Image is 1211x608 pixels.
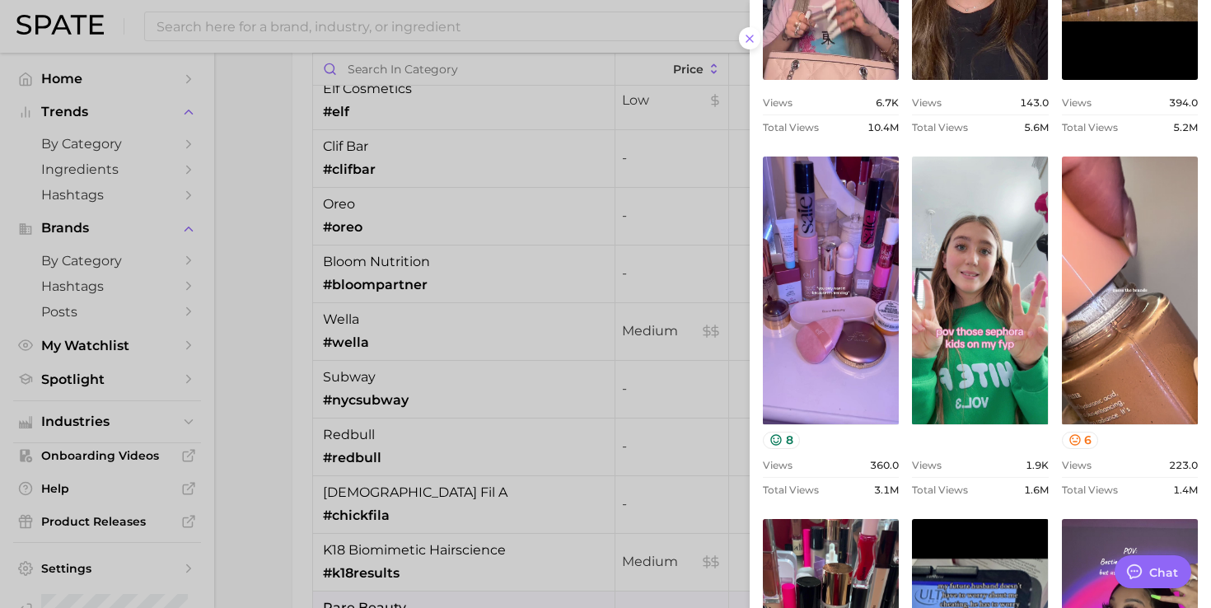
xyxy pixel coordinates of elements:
span: Total Views [1062,121,1118,133]
span: 360.0 [870,459,899,471]
button: 6 [1062,432,1099,449]
button: 8 [763,432,800,449]
span: Views [1062,459,1092,471]
span: 1.6m [1024,484,1049,496]
span: 394.0 [1169,96,1198,109]
span: 143.0 [1020,96,1049,109]
span: Views [763,96,793,109]
span: Views [912,459,942,471]
span: 1.9k [1026,459,1049,471]
span: Views [912,96,942,109]
span: 223.0 [1169,459,1198,471]
span: 1.4m [1173,484,1198,496]
span: Views [1062,96,1092,109]
span: 5.2m [1173,121,1198,133]
span: 10.4m [867,121,899,133]
span: 5.6m [1024,121,1049,133]
span: Views [763,459,793,471]
span: Total Views [1062,484,1118,496]
span: Total Views [912,484,968,496]
span: Total Views [763,121,819,133]
span: 6.7k [876,96,899,109]
span: Total Views [763,484,819,496]
span: 3.1m [874,484,899,496]
span: Total Views [912,121,968,133]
